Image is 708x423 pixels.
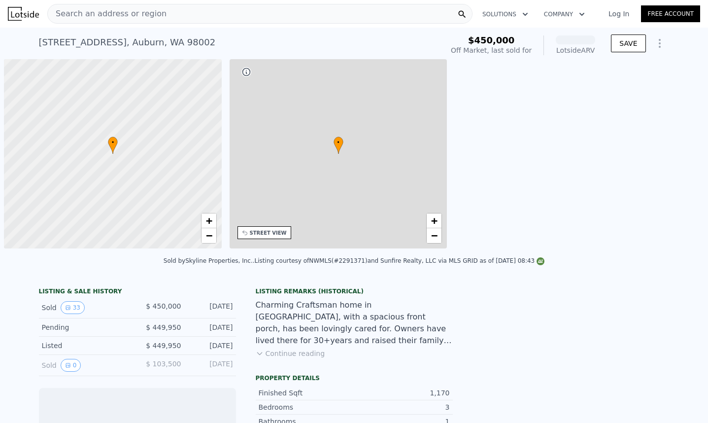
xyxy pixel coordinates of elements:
img: Lotside [8,7,39,21]
div: [DATE] [189,301,233,314]
button: Company [536,5,593,23]
a: Zoom in [202,213,216,228]
span: $ 103,500 [146,360,181,368]
a: Zoom out [427,228,441,243]
span: + [205,214,212,227]
button: SAVE [611,35,645,52]
a: Zoom out [202,228,216,243]
div: 3 [354,402,450,412]
div: LISTING & SALE HISTORY [39,287,236,297]
span: $ 449,950 [146,323,181,331]
button: Solutions [474,5,536,23]
div: [DATE] [189,359,233,372]
div: 1,170 [354,388,450,398]
a: Free Account [641,5,700,22]
a: Log In [597,9,641,19]
div: Finished Sqft [259,388,354,398]
span: Search an address or region [48,8,167,20]
div: • [108,137,118,154]
div: Sold [42,301,130,314]
img: NWMLS Logo [537,257,544,265]
span: • [334,138,343,147]
div: Bedrooms [259,402,354,412]
div: Listing Remarks (Historical) [256,287,453,295]
span: − [205,229,212,242]
div: [DATE] [189,322,233,332]
div: Property details [256,374,453,382]
div: Listed [42,341,130,351]
span: $ 450,000 [146,302,181,310]
div: [DATE] [189,341,233,351]
div: Listing courtesy of NWMLS (#2291371) and Sunfire Realty, LLC via MLS GRID as of [DATE] 08:43 [255,257,545,264]
div: STREET VIEW [250,229,287,237]
span: $ 449,950 [146,342,181,350]
button: Continue reading [256,349,325,358]
span: + [431,214,438,227]
div: Off Market, last sold for [451,45,532,55]
span: • [108,138,118,147]
button: View historical data [61,359,81,372]
div: • [334,137,343,154]
div: Charming Craftsman home in [GEOGRAPHIC_DATA], with a spacious front porch, has been lovingly care... [256,299,453,347]
button: View historical data [61,301,85,314]
div: Sold [42,359,130,372]
div: Lotside ARV [556,45,595,55]
span: − [431,229,438,242]
span: $450,000 [468,35,515,45]
a: Zoom in [427,213,441,228]
div: Sold by Skyline Properties, Inc. . [164,257,255,264]
button: Show Options [650,34,670,53]
div: Pending [42,322,130,332]
div: [STREET_ADDRESS] , Auburn , WA 98002 [39,35,216,49]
